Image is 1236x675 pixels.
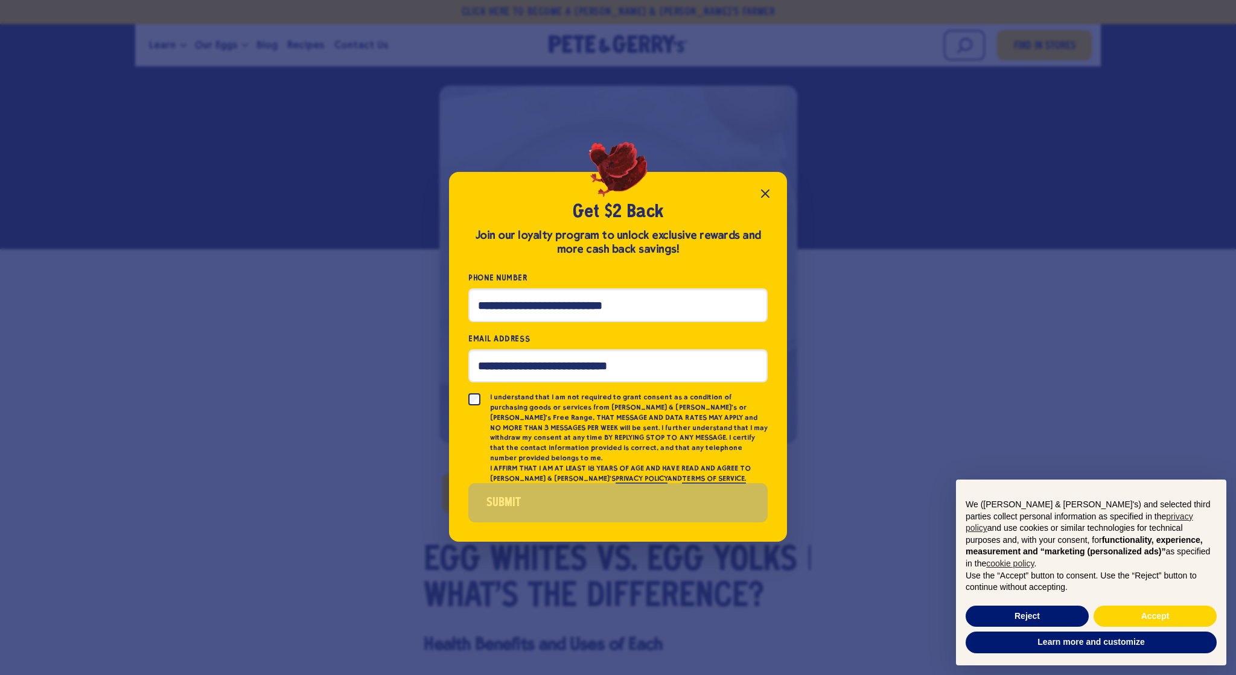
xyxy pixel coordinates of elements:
[753,182,777,206] button: Close popup
[468,393,480,405] input: I understand that I am not required to grant consent as a condition of purchasing goods or servic...
[966,606,1089,627] button: Reject
[1094,606,1217,627] button: Accept
[490,463,768,484] p: I AFFIRM THAT I AM AT LEAST 18 YEARS OF AGE AND HAVE READ AND AGREE TO [PERSON_NAME] & [PERSON_NA...
[468,201,768,224] h2: Get $2 Back
[966,570,1217,594] p: Use the “Accept” button to consent. Use the “Reject” button to continue without accepting.
[490,392,768,463] p: I understand that I am not required to grant consent as a condition of purchasing goods or servic...
[468,271,768,285] label: Phone Number
[468,332,768,346] label: Email Address
[966,499,1217,570] p: We ([PERSON_NAME] & [PERSON_NAME]'s) and selected third parties collect personal information as s...
[966,632,1217,653] button: Learn more and customize
[946,470,1236,675] div: Notice
[682,474,745,484] a: TERMS OF SERVICE.
[986,559,1034,568] a: cookie policy
[616,474,667,484] a: PRIVACY POLICY
[468,229,768,256] div: Join our loyalty program to unlock exclusive rewards and more cash back savings!
[468,483,768,522] button: Submit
